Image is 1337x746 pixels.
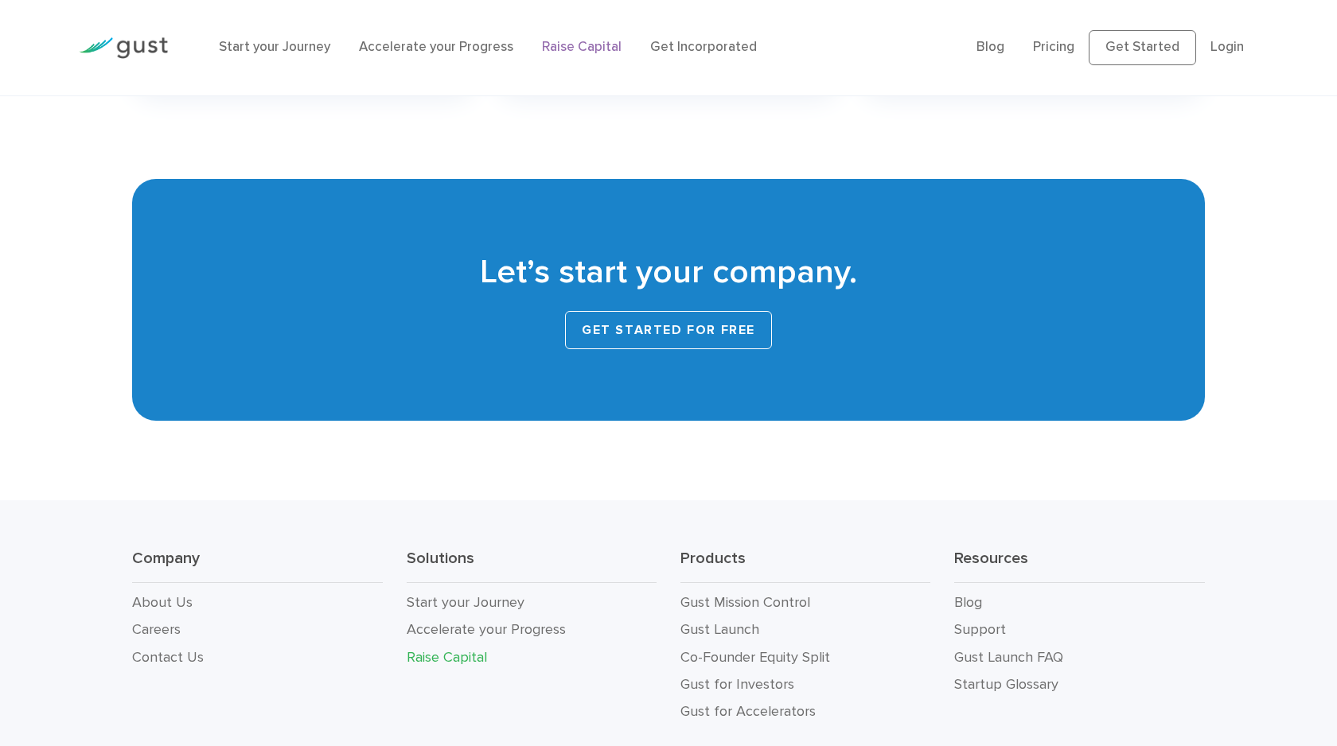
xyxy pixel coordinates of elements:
a: Raise Capital [407,649,487,666]
img: Gust Logo [79,37,168,59]
a: Blog [954,594,982,611]
h3: Company [132,548,382,584]
a: Get Started [1089,30,1196,65]
a: Gust for Accelerators [680,703,816,720]
a: About Us [132,594,193,611]
h3: Resources [954,548,1204,584]
a: Contact Us [132,649,204,666]
a: Get Incorporated [650,39,757,55]
a: Accelerate your Progress [407,621,566,638]
a: Support [954,621,1006,638]
a: Careers [132,621,181,638]
a: Pricing [1033,39,1074,55]
a: Startup Glossary [954,676,1058,693]
a: Get started for free [565,311,772,349]
a: Gust Mission Control [680,594,810,611]
a: Accelerate your Progress [359,39,513,55]
a: Start your Journey [219,39,330,55]
a: Start your Journey [407,594,524,611]
h2: Let’s start your company. [156,251,1181,295]
h3: Products [680,548,930,584]
a: Blog [976,39,1004,55]
a: Co-Founder Equity Split [680,649,830,666]
a: Gust Launch [680,621,759,638]
h3: Solutions [407,548,657,584]
a: Gust Launch FAQ [954,649,1063,666]
a: Login [1210,39,1244,55]
a: Raise Capital [542,39,622,55]
a: Gust for Investors [680,676,794,693]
